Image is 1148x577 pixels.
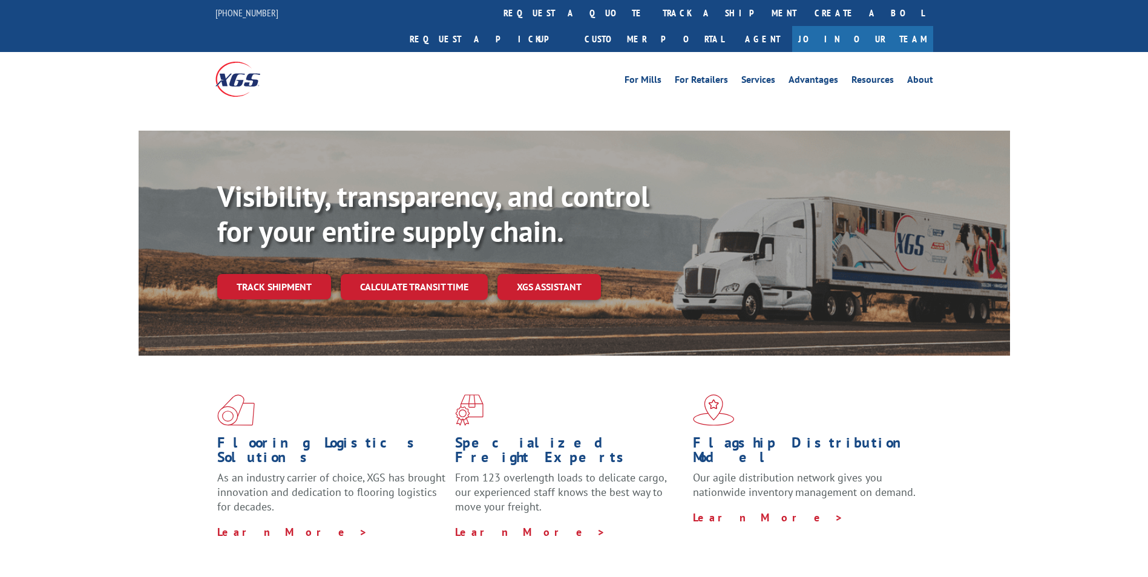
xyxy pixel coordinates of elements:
b: Visibility, transparency, and control for your entire supply chain. [217,177,649,250]
a: Customer Portal [576,26,733,52]
p: From 123 overlength loads to delicate cargo, our experienced staff knows the best way to move you... [455,471,684,524]
a: Learn More > [455,525,606,539]
a: Agent [733,26,792,52]
a: About [907,75,933,88]
a: Track shipment [217,274,331,299]
img: xgs-icon-focused-on-flooring-red [455,394,484,426]
h1: Flagship Distribution Model [693,435,922,471]
a: Advantages [789,75,838,88]
a: For Mills [625,75,661,88]
a: Learn More > [217,525,368,539]
a: Request a pickup [401,26,576,52]
a: [PHONE_NUMBER] [215,7,278,19]
a: Calculate transit time [341,274,488,300]
h1: Specialized Freight Experts [455,435,684,471]
span: Our agile distribution network gives you nationwide inventory management on demand. [693,471,916,499]
a: XGS ASSISTANT [497,274,601,300]
a: Services [741,75,775,88]
a: Resources [851,75,894,88]
img: xgs-icon-flagship-distribution-model-red [693,394,735,426]
span: As an industry carrier of choice, XGS has brought innovation and dedication to flooring logistics... [217,471,445,513]
img: xgs-icon-total-supply-chain-intelligence-red [217,394,255,426]
a: Learn More > [693,510,844,524]
a: For Retailers [675,75,728,88]
a: Join Our Team [792,26,933,52]
h1: Flooring Logistics Solutions [217,435,446,471]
